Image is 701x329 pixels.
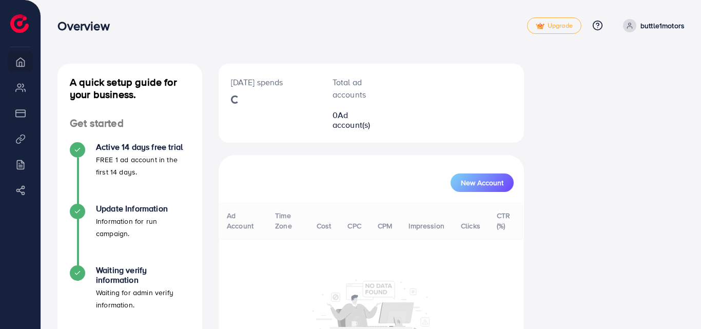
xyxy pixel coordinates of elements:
img: logo [10,14,29,33]
h4: A quick setup guide for your business. [57,76,202,101]
img: tick [536,23,544,30]
h4: Update Information [96,204,190,214]
h4: Waiting verify information [96,265,190,285]
a: buttle1motors [619,19,685,32]
li: Update Information [57,204,202,265]
h4: Get started [57,117,202,130]
p: buttle1motors [640,20,685,32]
p: Waiting for admin verify information. [96,286,190,311]
p: Total ad accounts [333,76,384,101]
span: Upgrade [536,22,573,30]
li: Waiting verify information [57,265,202,327]
p: FREE 1 ad account in the first 14 days. [96,153,190,178]
li: Active 14 days free trial [57,142,202,204]
span: New Account [461,179,503,186]
a: tickUpgrade [527,17,581,34]
p: [DATE] spends [231,76,308,88]
span: Ad account(s) [333,109,371,130]
h3: Overview [57,18,118,33]
button: New Account [451,173,514,192]
h2: 0 [333,110,384,130]
p: Information for run campaign. [96,215,190,240]
h4: Active 14 days free trial [96,142,190,152]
